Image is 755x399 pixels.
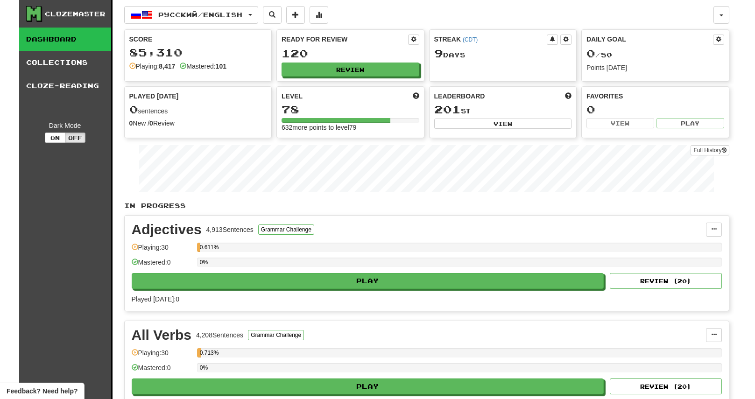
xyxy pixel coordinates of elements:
span: 9 [434,47,443,60]
span: 201 [434,103,461,116]
div: st [434,104,572,116]
div: 78 [282,104,419,115]
div: Playing: [129,62,176,71]
strong: 0 [149,119,153,127]
div: Daily Goal [586,35,713,45]
span: / 50 [586,51,612,59]
div: 0 [586,104,724,115]
div: 4,913 Sentences [206,225,254,234]
span: Open feedback widget [7,386,78,396]
button: Play [656,118,724,128]
button: On [45,133,65,143]
div: Adjectives [132,223,202,237]
div: Score [129,35,267,44]
button: Grammar Challenge [258,224,314,235]
div: 0.713% [200,348,201,357]
div: New / Review [129,119,267,128]
div: Favorites [586,91,724,101]
button: Add sentence to collection [286,6,305,24]
span: Leaderboard [434,91,485,101]
strong: 101 [216,63,226,70]
div: Points [DATE] [586,63,724,72]
button: View [434,119,572,129]
span: Score more points to level up [413,91,419,101]
span: Played [DATE] [129,91,179,101]
div: Clozemaster [45,9,106,19]
button: Русский/English [124,6,258,24]
span: 0 [586,47,595,60]
div: Ready for Review [282,35,408,44]
strong: 8,417 [159,63,175,70]
div: Streak [434,35,547,44]
button: Review (20) [610,378,722,394]
button: View [586,118,654,128]
div: 632 more points to level 79 [282,123,419,132]
a: Full History [691,145,729,155]
div: All Verbs [132,328,191,342]
button: Play [132,273,604,289]
p: In Progress [124,201,729,210]
strong: 0 [129,119,133,127]
div: sentences [129,104,267,116]
button: Play [132,378,604,394]
a: Cloze-Reading [19,74,111,98]
button: Search sentences [263,6,282,24]
div: Playing: 30 [132,348,192,364]
div: 4,208 Sentences [196,330,243,340]
span: Русский / English [158,11,242,19]
button: Off [65,133,85,143]
div: Mastered: [180,62,226,71]
span: Played [DATE]: 0 [132,295,179,303]
a: (CDT) [463,36,478,43]
a: Dashboard [19,28,111,51]
span: 0 [129,103,138,116]
button: Review [282,63,419,77]
div: Mastered: 0 [132,363,192,378]
span: This week in points, UTC [565,91,572,101]
div: Playing: 30 [132,243,192,258]
div: 85,310 [129,47,267,58]
div: Day s [434,48,572,60]
div: Mastered: 0 [132,258,192,273]
div: 120 [282,48,419,59]
button: More stats [310,6,328,24]
div: Dark Mode [26,121,104,130]
span: Level [282,91,303,101]
button: Grammar Challenge [248,330,304,340]
button: Review (20) [610,273,722,289]
a: Collections [19,51,111,74]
